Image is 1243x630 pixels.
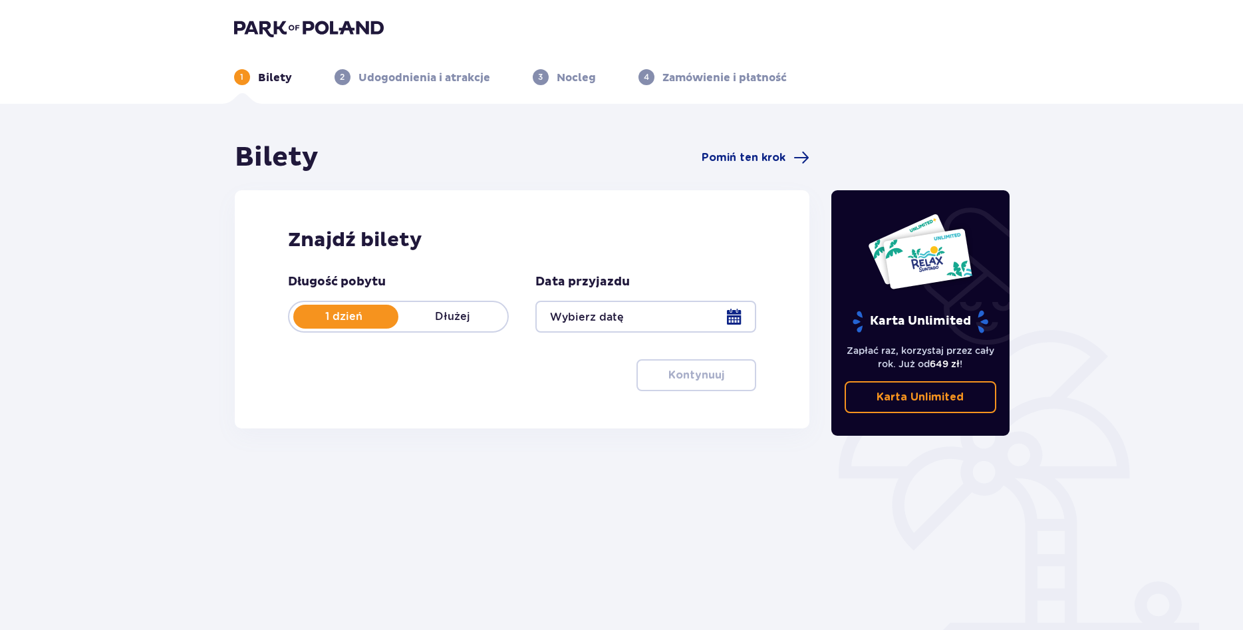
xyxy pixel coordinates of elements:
p: 1 [240,71,243,83]
span: Pomiń ten krok [702,150,785,165]
p: Bilety [258,71,292,85]
p: 2 [340,71,345,83]
p: Zapłać raz, korzystaj przez cały rok. Już od ! [845,344,996,371]
button: Kontynuuj [636,359,756,391]
p: Nocleg [557,71,596,85]
p: Data przyjazdu [535,274,630,290]
p: Udogodnienia i atrakcje [358,71,490,85]
img: Park of Poland logo [234,19,384,37]
h2: Znajdź bilety [288,228,757,253]
p: Zamówienie i płatność [662,71,787,85]
p: 4 [644,71,649,83]
p: Karta Unlimited [877,390,964,404]
a: Karta Unlimited [845,381,996,413]
p: Dłużej [398,309,507,324]
a: Pomiń ten krok [702,150,809,166]
p: Kontynuuj [668,368,724,383]
p: 3 [538,71,543,83]
p: Długość pobytu [288,274,386,290]
h1: Bilety [235,141,319,174]
span: 649 zł [930,359,960,369]
p: 1 dzień [289,309,398,324]
p: Karta Unlimited [851,310,990,333]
